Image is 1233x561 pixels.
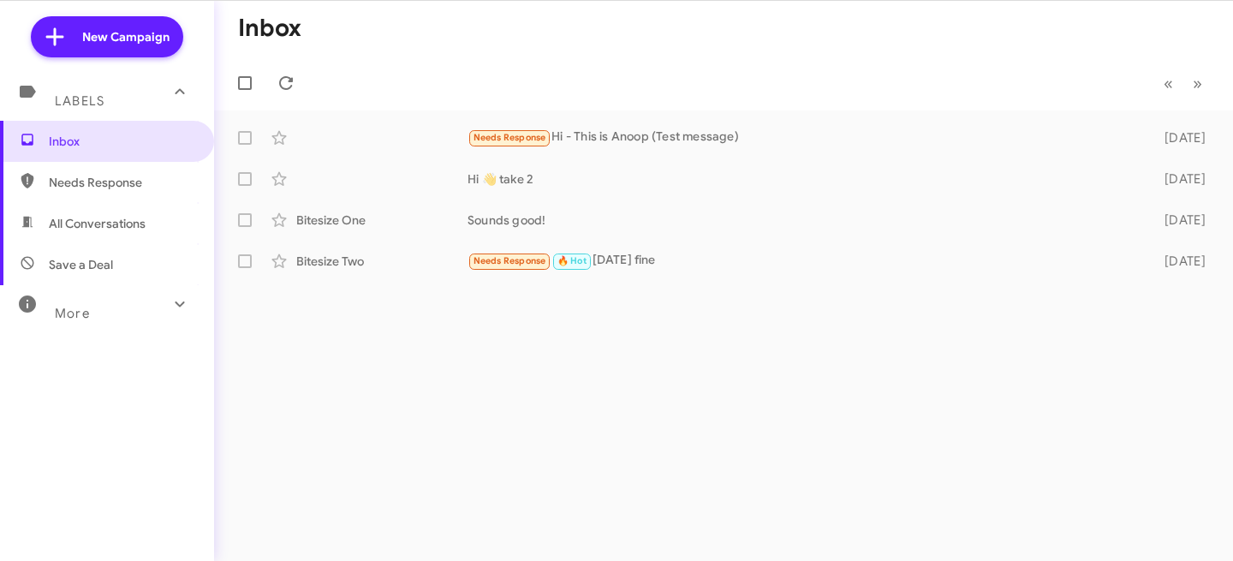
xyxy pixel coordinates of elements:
span: New Campaign [82,28,170,45]
button: Next [1182,66,1212,101]
div: Sounds good! [468,212,1145,229]
span: Needs Response [474,255,546,266]
span: More [55,306,90,321]
span: Needs Response [474,132,546,143]
div: Bitesize One [296,212,468,229]
button: Previous [1153,66,1183,101]
div: Hi - This is Anoop (Test message) [468,128,1145,147]
span: « [1164,73,1173,94]
div: [DATE] [1145,129,1219,146]
span: Needs Response [49,174,194,191]
span: » [1193,73,1202,94]
h1: Inbox [238,15,301,42]
span: Save a Deal [49,256,113,273]
span: 🔥 Hot [557,255,587,266]
div: [DATE] fine [468,251,1145,271]
div: [DATE] [1145,212,1219,229]
div: Hi 👋 take 2 [468,170,1145,188]
nav: Page navigation example [1154,66,1212,101]
span: Inbox [49,133,194,150]
span: Labels [55,93,104,109]
div: [DATE] [1145,253,1219,270]
div: Bitesize Two [296,253,468,270]
a: New Campaign [31,16,183,57]
span: All Conversations [49,215,146,232]
div: [DATE] [1145,170,1219,188]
